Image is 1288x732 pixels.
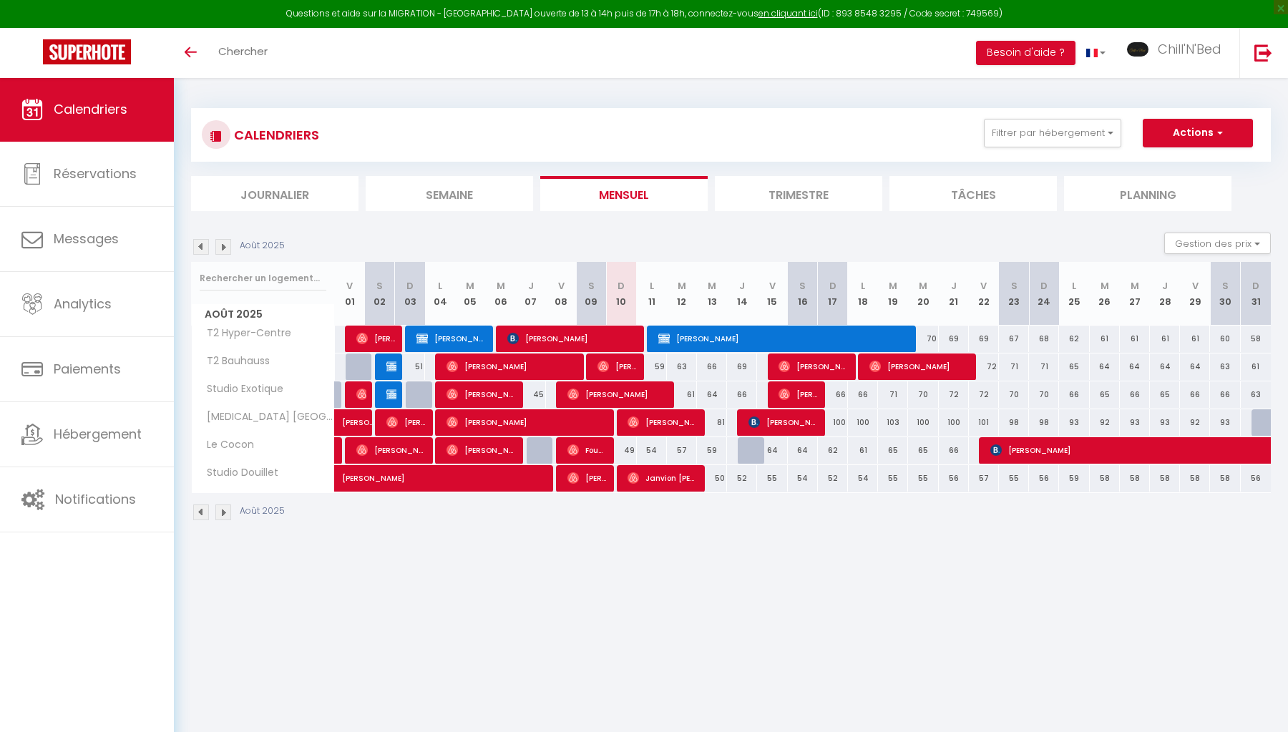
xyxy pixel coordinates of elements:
div: 92 [1090,409,1120,436]
abbr: J [739,279,745,293]
div: 64 [697,381,727,408]
div: 69 [939,326,969,352]
div: 65 [1150,381,1180,408]
div: 66 [727,381,757,408]
span: [PERSON_NAME] [447,381,517,408]
div: 49 [606,437,636,464]
th: 23 [999,262,1029,326]
div: 100 [848,409,878,436]
button: Filtrer par hébergement [984,119,1121,147]
span: Calendriers [54,100,127,118]
th: 05 [455,262,485,326]
th: 18 [848,262,878,326]
th: 20 [908,262,938,326]
div: 51 [395,353,425,380]
abbr: M [678,279,686,293]
div: 61 [1180,326,1210,352]
div: 93 [1059,409,1089,436]
div: 61 [667,381,697,408]
span: Chill'N'Bed [1158,40,1221,58]
span: [PERSON_NAME] [779,381,819,408]
a: [PERSON_NAME] [335,409,365,436]
div: 58 [1120,465,1150,492]
abbr: V [769,279,776,293]
abbr: S [1011,279,1018,293]
abbr: V [346,279,353,293]
div: 100 [908,409,938,436]
abbr: L [438,279,442,293]
span: [PERSON_NAME] [869,353,970,380]
abbr: V [1192,279,1199,293]
th: 07 [516,262,546,326]
abbr: M [889,279,897,293]
div: 45 [516,381,546,408]
abbr: V [558,279,565,293]
div: 70 [908,326,938,352]
div: 64 [1150,353,1180,380]
input: Rechercher un logement... [200,265,326,291]
span: [PERSON_NAME] [507,325,638,352]
span: [PERSON_NAME] [416,325,487,352]
div: 50 [697,465,727,492]
span: [PERSON_NAME] [779,353,849,380]
abbr: L [861,279,865,293]
span: [PERSON_NAME] [342,457,572,484]
div: 66 [939,437,969,464]
button: Besoin d'aide ? [976,41,1075,65]
abbr: M [1101,279,1109,293]
div: 61 [1120,326,1150,352]
abbr: L [650,279,654,293]
div: 58 [1090,465,1120,492]
th: 03 [395,262,425,326]
div: 61 [1090,326,1120,352]
abbr: M [1131,279,1139,293]
div: 72 [969,353,999,380]
span: [PERSON_NAME] (Syne Plomberie) [386,353,396,380]
div: 66 [1120,381,1150,408]
div: 69 [727,353,757,380]
span: Janvion [PERSON_NAME] [628,464,698,492]
div: 64 [1120,353,1150,380]
p: Août 2025 [240,504,285,518]
th: 01 [335,262,365,326]
span: [PERSON_NAME] [356,325,396,352]
div: 69 [969,326,999,352]
span: [PERSON_NAME] [447,353,577,380]
div: 70 [908,381,938,408]
th: 16 [788,262,818,326]
div: 65 [878,437,908,464]
span: Studio Douillet [194,465,282,481]
span: [PERSON_NAME] [567,464,608,492]
span: T2 Hyper-Centre [194,326,295,341]
div: 56 [1029,465,1059,492]
div: 98 [999,409,1029,436]
div: 72 [969,381,999,408]
div: 64 [1090,353,1120,380]
div: 93 [1120,409,1150,436]
abbr: D [829,279,836,293]
div: 63 [1241,381,1271,408]
div: 72 [939,381,969,408]
th: 11 [637,262,667,326]
th: 10 [606,262,636,326]
div: 59 [697,437,727,464]
th: 06 [486,262,516,326]
th: 25 [1059,262,1089,326]
span: Messages [54,230,119,248]
li: Semaine [366,176,533,211]
div: 71 [999,353,1029,380]
p: Août 2025 [240,239,285,253]
div: 92 [1180,409,1210,436]
span: [PERSON_NAME] [356,381,366,408]
div: 71 [1029,353,1059,380]
div: 61 [1241,353,1271,380]
th: 24 [1029,262,1059,326]
span: Analytics [54,295,112,313]
div: 62 [818,437,848,464]
button: Actions [1143,119,1253,147]
div: 100 [939,409,969,436]
div: 52 [818,465,848,492]
div: 64 [757,437,787,464]
abbr: D [1252,279,1259,293]
span: [PERSON_NAME] [628,409,698,436]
